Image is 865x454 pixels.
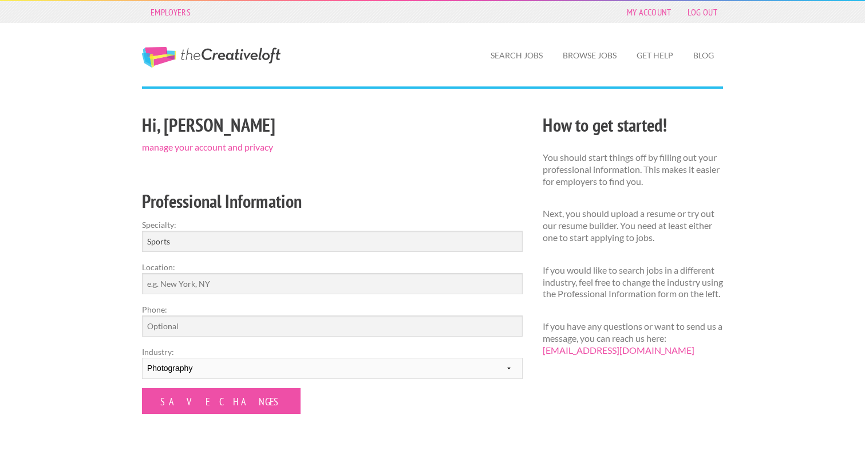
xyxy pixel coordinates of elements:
h2: Hi, [PERSON_NAME] [142,112,523,138]
label: Industry: [142,346,523,358]
a: Employers [145,4,196,20]
p: If you have any questions or want to send us a message, you can reach us here: [543,321,723,356]
h2: How to get started! [543,112,723,138]
a: Search Jobs [481,42,552,69]
p: You should start things off by filling out your professional information. This makes it easier fo... [543,152,723,187]
label: Phone: [142,303,523,315]
label: Specialty: [142,219,523,231]
a: Log Out [682,4,723,20]
a: The Creative Loft [142,47,281,68]
input: Optional [142,315,523,337]
a: Browse Jobs [554,42,626,69]
input: e.g. New York, NY [142,273,523,294]
a: My Account [621,4,677,20]
label: Location: [142,261,523,273]
a: Get Help [627,42,682,69]
input: Save Changes [142,388,301,414]
p: If you would like to search jobs in a different industry, feel free to change the industry using ... [543,264,723,300]
a: [EMAIL_ADDRESS][DOMAIN_NAME] [543,345,694,356]
p: Next, you should upload a resume or try out our resume builder. You need at least either one to s... [543,208,723,243]
a: Blog [684,42,723,69]
a: manage your account and privacy [142,141,273,152]
h2: Professional Information [142,188,523,214]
